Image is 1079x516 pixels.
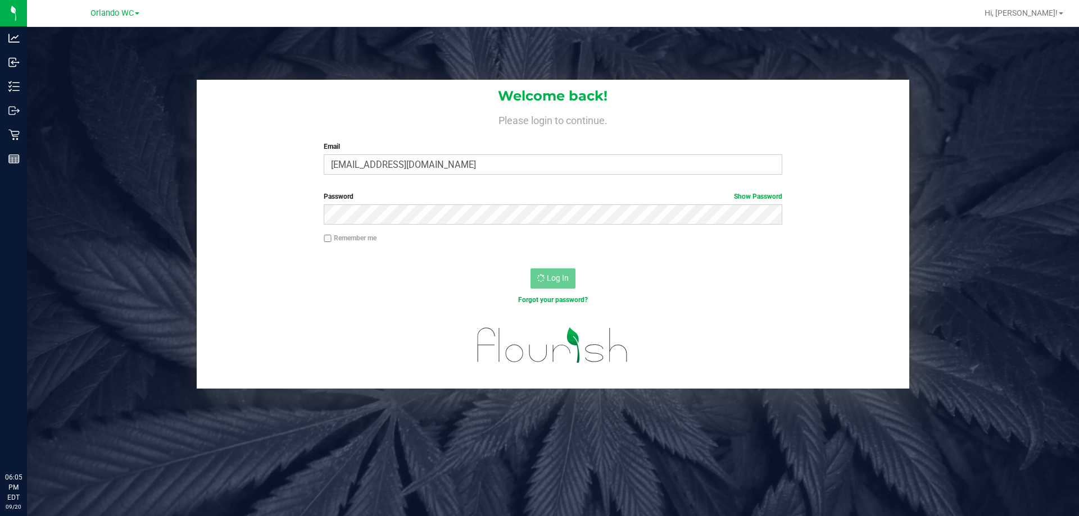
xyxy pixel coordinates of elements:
[8,81,20,92] inline-svg: Inventory
[8,33,20,44] inline-svg: Analytics
[324,141,782,152] label: Email
[197,112,909,126] h4: Please login to continue.
[11,426,45,460] iframe: Resource center
[33,424,47,438] iframe: Resource center unread badge
[985,8,1058,17] span: Hi, [PERSON_NAME]!
[197,89,909,103] h1: Welcome back!
[531,268,575,289] button: Log In
[518,296,588,304] a: Forgot your password?
[324,235,332,243] input: Remember me
[5,472,22,503] p: 06:05 PM EDT
[464,317,642,374] img: flourish_logo.svg
[5,503,22,511] p: 09/20
[734,193,782,200] a: Show Password
[8,129,20,140] inline-svg: Retail
[547,273,569,282] span: Log In
[324,233,377,243] label: Remember me
[324,193,353,200] span: Password
[90,8,134,18] span: Orlando WC
[8,105,20,116] inline-svg: Outbound
[8,57,20,68] inline-svg: Inbound
[8,153,20,165] inline-svg: Reports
